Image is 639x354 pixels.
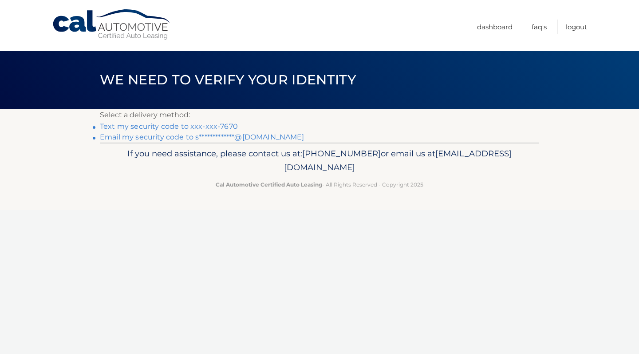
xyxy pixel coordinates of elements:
p: - All Rights Reserved - Copyright 2025 [106,180,533,189]
span: [PHONE_NUMBER] [302,148,381,159]
a: Cal Automotive [52,9,172,40]
strong: Cal Automotive Certified Auto Leasing [216,181,322,188]
a: Text my security code to xxx-xxx-7670 [100,122,238,131]
p: If you need assistance, please contact us at: or email us at [106,147,533,175]
a: Logout [566,20,587,34]
span: We need to verify your identity [100,72,356,88]
a: FAQ's [532,20,547,34]
p: Select a delivery method: [100,109,539,121]
a: Dashboard [477,20,513,34]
